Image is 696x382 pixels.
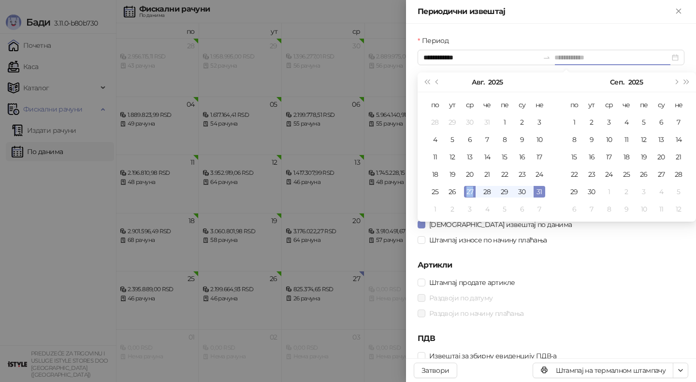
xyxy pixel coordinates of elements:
[638,169,650,180] div: 26
[425,293,496,303] span: Раздвоји по датуму
[426,131,444,148] td: 2025-08-04
[496,96,513,113] th: пе
[513,131,531,148] td: 2025-08-09
[673,134,684,145] div: 14
[583,113,600,131] td: 2025-09-02
[461,96,478,113] th: ср
[652,148,670,166] td: 2025-09-20
[478,166,496,183] td: 2025-08-21
[635,131,652,148] td: 2025-09-12
[565,131,583,148] td: 2025-09-08
[461,183,478,200] td: 2025-08-27
[586,203,597,215] div: 7
[423,52,539,63] input: Период
[565,200,583,218] td: 2025-10-06
[447,116,458,128] div: 29
[481,203,493,215] div: 4
[568,151,580,163] div: 15
[618,183,635,200] td: 2025-10-02
[496,131,513,148] td: 2025-08-08
[425,219,576,230] span: [DEMOGRAPHIC_DATA] извештај по данима
[447,169,458,180] div: 19
[618,166,635,183] td: 2025-09-25
[621,186,632,198] div: 2
[447,203,458,215] div: 2
[652,183,670,200] td: 2025-10-04
[621,151,632,163] div: 18
[478,148,496,166] td: 2025-08-14
[418,6,673,17] div: Периодични извештај
[621,169,632,180] div: 25
[583,183,600,200] td: 2025-09-30
[670,72,681,92] button: Следећи месец (PageDown)
[513,148,531,166] td: 2025-08-16
[464,151,476,163] div: 13
[461,148,478,166] td: 2025-08-13
[464,134,476,145] div: 6
[603,116,615,128] div: 3
[635,200,652,218] td: 2025-10-10
[429,203,441,215] div: 1
[513,113,531,131] td: 2025-08-02
[621,203,632,215] div: 9
[531,166,548,183] td: 2025-08-24
[478,96,496,113] th: че
[534,134,545,145] div: 10
[444,113,461,131] td: 2025-07-29
[568,203,580,215] div: 6
[628,72,643,92] button: Изабери годину
[673,203,684,215] div: 12
[499,203,510,215] div: 5
[655,151,667,163] div: 20
[464,116,476,128] div: 30
[499,169,510,180] div: 22
[600,148,618,166] td: 2025-09-17
[426,113,444,131] td: 2025-07-28
[481,151,493,163] div: 14
[461,200,478,218] td: 2025-09-03
[429,186,441,198] div: 25
[499,116,510,128] div: 1
[464,169,476,180] div: 20
[565,113,583,131] td: 2025-09-01
[478,183,496,200] td: 2025-08-28
[478,113,496,131] td: 2025-07-31
[670,183,687,200] td: 2025-10-05
[516,116,528,128] div: 2
[655,116,667,128] div: 6
[478,131,496,148] td: 2025-08-07
[543,54,551,61] span: swap-right
[478,200,496,218] td: 2025-09-04
[516,186,528,198] div: 30
[534,151,545,163] div: 17
[655,203,667,215] div: 11
[618,200,635,218] td: 2025-10-09
[516,203,528,215] div: 6
[603,151,615,163] div: 17
[531,96,548,113] th: не
[534,116,545,128] div: 3
[583,200,600,218] td: 2025-10-07
[531,148,548,166] td: 2025-08-17
[516,151,528,163] div: 16
[565,148,583,166] td: 2025-09-15
[610,72,624,92] button: Изабери месец
[638,116,650,128] div: 5
[425,351,561,361] span: Извештај за збирну евиденцију ПДВ-а
[652,200,670,218] td: 2025-10-11
[565,96,583,113] th: по
[496,183,513,200] td: 2025-08-29
[429,151,441,163] div: 11
[635,96,652,113] th: пе
[534,169,545,180] div: 24
[513,200,531,218] td: 2025-09-06
[418,333,684,344] h5: ПДВ
[464,203,476,215] div: 3
[426,166,444,183] td: 2025-08-18
[635,113,652,131] td: 2025-09-05
[472,72,484,92] button: Изабери месец
[499,151,510,163] div: 15
[516,134,528,145] div: 9
[618,131,635,148] td: 2025-09-11
[496,200,513,218] td: 2025-09-05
